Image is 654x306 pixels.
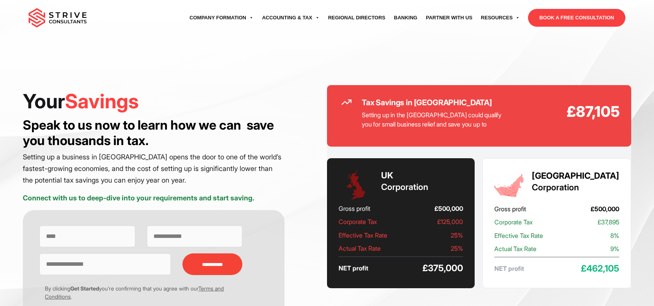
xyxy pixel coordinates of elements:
[23,117,284,148] h3: Speak to us now to learn how we can save you thousands in tax.
[581,263,619,274] span: £462,105
[339,216,377,227] span: Corporate Tax
[422,263,463,274] span: £375,000
[23,89,284,113] h1: Your
[494,203,526,214] span: Gross profit
[362,110,507,129] p: Setting up in the [GEOGRAPHIC_DATA] could qualify you for small business relief and save you up to
[390,7,422,29] a: Banking
[39,284,242,301] p: By clicking you’re confirming that you agree with our .
[532,171,619,181] strong: [GEOGRAPHIC_DATA]
[339,263,368,274] span: NET profit
[451,230,463,241] span: 25%
[591,203,619,214] span: £500,000
[610,243,619,254] span: 9%
[477,7,524,29] a: Resources
[65,89,139,113] span: Savings
[437,216,463,227] span: £125,000
[362,97,507,108] h2: Tax Savings in [GEOGRAPHIC_DATA]
[23,151,284,186] p: Setting up a business in [GEOGRAPHIC_DATA] opens the door to one of the world’s fastest-growing e...
[598,217,619,227] span: £37,895
[185,7,258,29] a: Company Formation
[339,230,387,241] span: Effective Tax Rate
[23,194,254,202] strong: Connect with us to deep-dive into your requirements and start saving.
[339,243,381,254] span: Actual Tax Rate
[451,243,463,254] span: 25%
[532,170,619,193] h3: Corporation
[70,285,99,292] strong: Get Started
[494,230,543,241] span: Effective Tax Rate
[610,230,619,241] span: 8%
[528,9,625,27] a: BOOK A FREE CONSULTATION
[29,8,87,27] img: main-logo.svg
[324,7,390,29] a: Regional Directors
[45,285,224,300] a: Terms and Conditions
[339,203,370,214] span: Gross profit
[422,7,477,29] a: Partner with Us
[381,170,428,193] h3: Corporation
[507,101,620,123] strong: £87,105
[381,170,393,180] strong: UK
[434,203,463,214] span: £500,000
[258,7,324,29] a: Accounting & Tax
[494,217,533,227] span: Corporate Tax
[494,263,524,274] span: NET profit
[494,243,536,254] span: Actual Tax Rate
